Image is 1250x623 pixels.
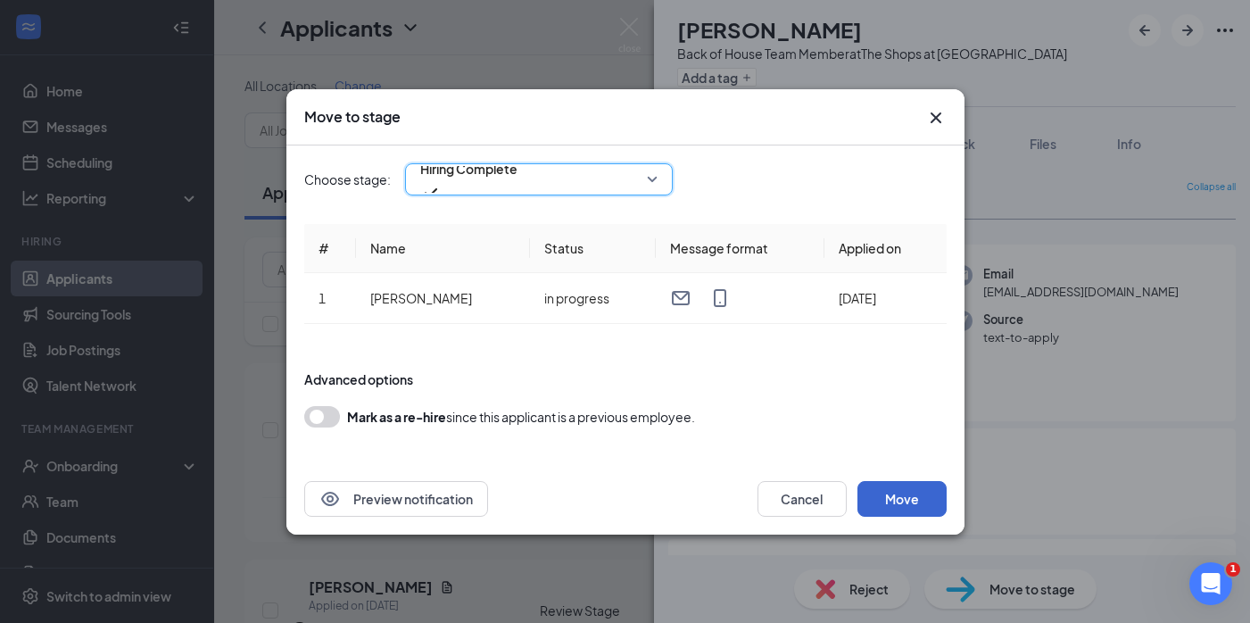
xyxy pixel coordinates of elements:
[925,107,947,129] svg: Cross
[824,224,946,273] th: Applied on
[857,481,947,517] button: Move
[1189,562,1232,605] iframe: Intercom live chat
[319,488,341,510] svg: Eye
[925,107,947,129] button: Close
[304,224,357,273] th: #
[670,287,691,309] svg: Email
[709,287,731,309] svg: MobileSms
[824,273,946,324] td: [DATE]
[530,273,655,324] td: in progress
[1226,562,1240,577] span: 1
[420,155,517,182] span: Hiring Complete
[347,409,446,425] b: Mark as a re-hire
[530,224,655,273] th: Status
[304,481,488,517] button: EyePreview notification
[356,224,530,273] th: Name
[319,290,326,306] span: 1
[757,481,847,517] button: Cancel
[420,182,442,204] svg: Checkmark
[656,224,825,273] th: Message format
[304,107,401,127] h3: Move to stage
[304,370,947,388] div: Advanced options
[356,273,530,324] td: [PERSON_NAME]
[347,406,695,428] div: since this applicant is a previous employee.
[304,170,391,189] span: Choose stage:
